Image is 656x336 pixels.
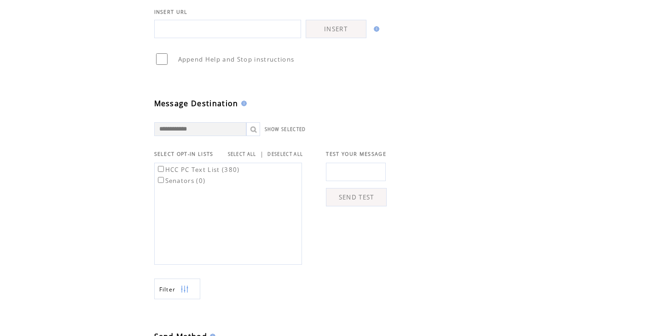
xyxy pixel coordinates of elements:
[154,9,188,15] span: INSERT URL
[238,101,247,106] img: help.gif
[265,126,306,132] a: SHOW SELECTED
[156,177,206,185] label: Senators (0)
[158,166,164,172] input: HCC PC Text List (380)
[154,279,200,299] a: Filter
[180,279,189,300] img: filters.png
[158,177,164,183] input: Senators (0)
[154,151,214,157] span: SELECT OPT-IN LISTS
[267,151,303,157] a: DESELECT ALL
[306,20,366,38] a: INSERT
[326,151,386,157] span: TEST YOUR MESSAGE
[156,165,240,174] label: HCC PC Text List (380)
[228,151,256,157] a: SELECT ALL
[326,188,387,206] a: SEND TEST
[159,285,176,293] span: Show filters
[371,26,379,32] img: help.gif
[154,98,238,108] span: Message Destination
[178,55,295,63] span: Append Help and Stop instructions
[260,150,264,158] span: |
